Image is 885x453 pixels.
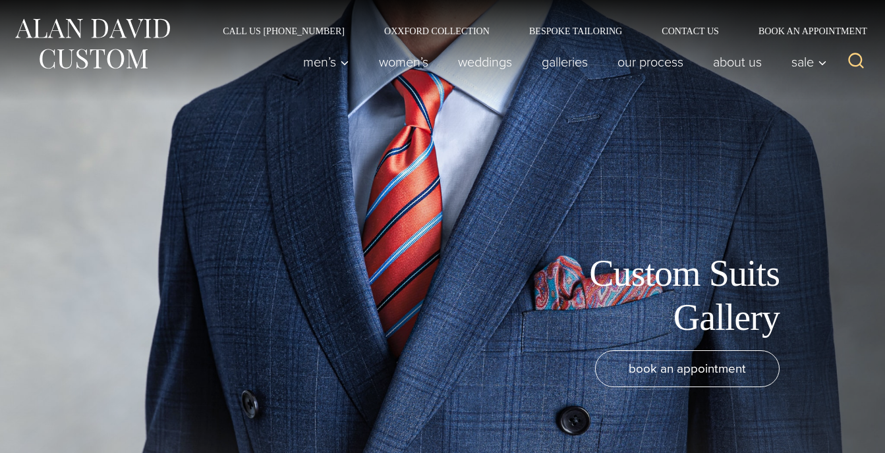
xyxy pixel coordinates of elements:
button: View Search Form [840,46,872,78]
h1: Custom Suits Gallery [483,252,780,340]
a: Our Process [603,49,699,75]
span: Men’s [303,55,349,68]
a: book an appointment [595,350,780,387]
a: Bespoke Tailoring [509,26,642,36]
a: Oxxford Collection [364,26,509,36]
span: Sale [791,55,827,68]
a: Call Us [PHONE_NUMBER] [203,26,364,36]
nav: Secondary Navigation [203,26,872,36]
a: weddings [443,49,527,75]
a: Galleries [527,49,603,75]
a: Women’s [364,49,443,75]
nav: Primary Navigation [289,49,834,75]
a: Book an Appointment [739,26,872,36]
a: About Us [699,49,777,75]
img: Alan David Custom [13,14,171,73]
span: book an appointment [629,359,746,378]
a: Contact Us [642,26,739,36]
